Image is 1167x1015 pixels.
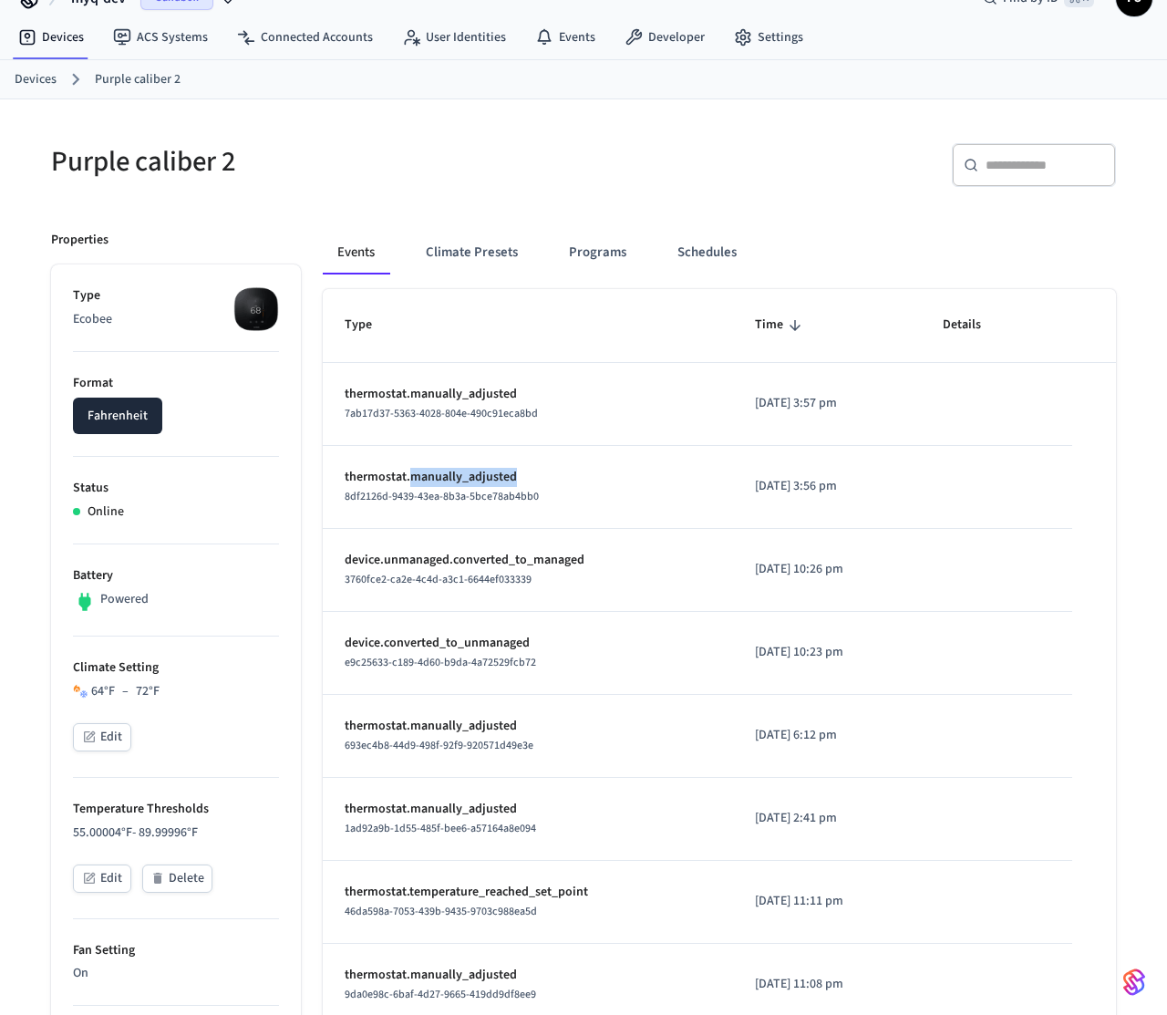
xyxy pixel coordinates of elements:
[345,800,711,819] p: thermostat.manually_adjusted
[95,70,181,89] a: Purple caliber 2
[345,489,539,504] span: 8df2126d-9439-43ea-8b3a-5bce78ab4bb0
[73,286,279,306] p: Type
[1123,968,1145,997] img: SeamLogoGradient.69752ec5.svg
[755,311,807,339] span: Time
[554,231,641,274] button: Programs
[51,231,108,250] p: Properties
[755,394,900,413] p: [DATE] 3:57 pm
[122,682,129,701] span: –
[73,800,279,819] p: Temperature Thresholds
[411,231,532,274] button: Climate Presets
[73,823,279,843] p: 55.00004 °F - 89.99996 °F
[755,809,900,828] p: [DATE] 2:41 pm
[73,865,131,893] button: Edit
[755,726,900,745] p: [DATE] 6:12 pm
[15,70,57,89] a: Devices
[345,904,537,919] span: 46da598a-7053-439b-9435-9703c988ea5d
[755,643,900,662] p: [DATE] 10:23 pm
[345,468,711,487] p: thermostat.manually_adjusted
[719,21,818,54] a: Settings
[345,655,536,670] span: e9c25633-c189-4d60-b9da-4a72529fcb72
[345,883,711,902] p: thermostat.temperature_reached_set_point
[73,310,279,329] p: Ecobee
[345,966,711,985] p: thermostat.manually_adjusted
[222,21,387,54] a: Connected Accounts
[323,231,389,274] button: Events
[73,964,279,983] p: On
[345,406,538,421] span: 7ab17d37-5363-4028-804e-490c91eca8bd
[521,21,610,54] a: Events
[345,572,532,587] span: 3760fce2-ca2e-4c4d-a3c1-6644ef033339
[755,560,900,579] p: [DATE] 10:26 pm
[345,738,533,753] span: 693ec4b8-44d9-498f-92f9-920571d49e3e
[345,311,396,339] span: Type
[345,551,711,570] p: device.unmanaged.converted_to_managed
[91,682,160,701] div: 64 °F 72 °F
[233,286,279,332] img: ecobee_lite_3
[73,658,279,678] p: Climate Setting
[387,21,521,54] a: User Identities
[73,941,279,960] p: Fan Setting
[100,590,149,609] p: Powered
[73,398,162,434] button: Fahrenheit
[98,21,222,54] a: ACS Systems
[73,723,131,751] button: Edit
[943,311,1005,339] span: Details
[345,821,536,836] span: 1ad92a9b-1d55-485f-bee6-a57164a8e094
[4,21,98,54] a: Devices
[73,479,279,498] p: Status
[142,865,212,893] button: Delete
[345,987,536,1002] span: 9da0e98c-6baf-4d27-9665-419dd9df8ee9
[345,634,711,653] p: device.converted_to_unmanaged
[345,385,711,404] p: thermostat.manually_adjusted
[73,374,279,393] p: Format
[73,684,88,699] img: Heat Cool
[755,892,900,911] p: [DATE] 11:11 pm
[73,566,279,585] p: Battery
[88,502,124,522] p: Online
[610,21,719,54] a: Developer
[345,717,711,736] p: thermostat.manually_adjusted
[755,975,900,994] p: [DATE] 11:08 pm
[51,143,573,181] h5: Purple caliber 2
[663,231,751,274] button: Schedules
[755,477,900,496] p: [DATE] 3:56 pm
